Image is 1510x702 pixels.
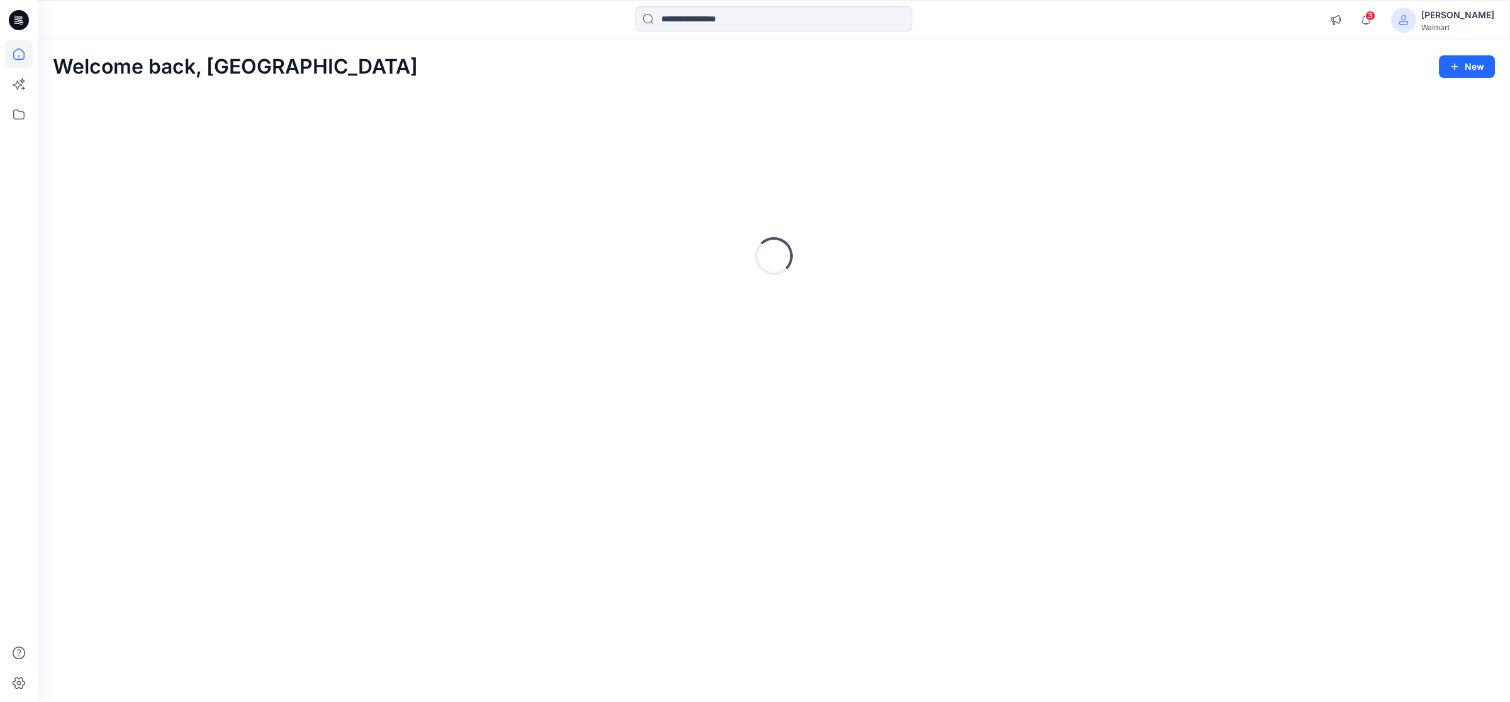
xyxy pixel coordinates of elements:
svg: avatar [1399,15,1409,25]
button: New [1439,55,1495,78]
span: 3 [1365,11,1375,21]
h2: Welcome back, [GEOGRAPHIC_DATA] [53,55,418,79]
div: Walmart [1421,23,1494,32]
div: [PERSON_NAME] [1421,8,1494,23]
